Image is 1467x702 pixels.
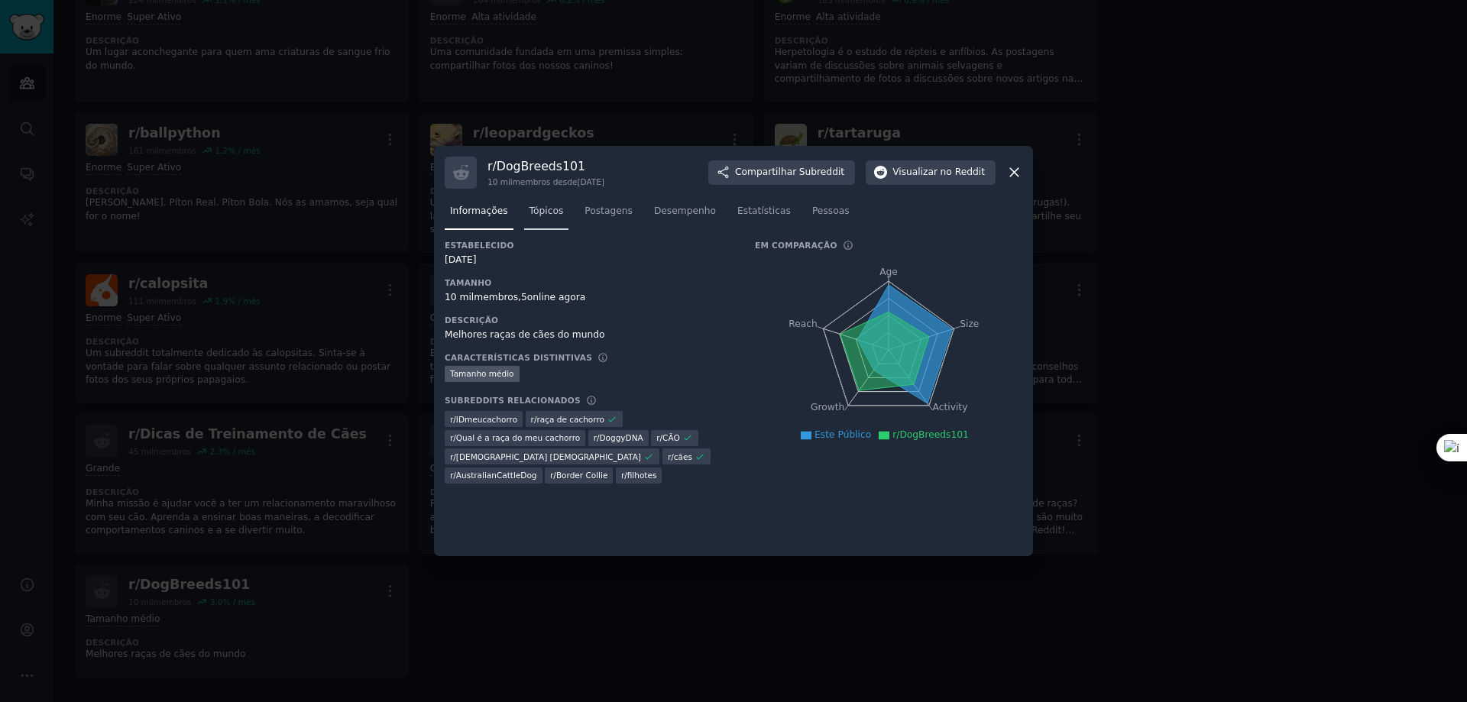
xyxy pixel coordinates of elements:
[879,267,898,277] tspan: Age
[941,167,985,177] font: no Reddit
[513,177,578,186] font: membros desde
[656,433,662,442] font: r/
[445,353,592,362] font: Características distintivas
[556,471,608,480] font: Border Collie
[450,452,456,461] font: r/
[737,205,791,216] font: Estatísticas
[445,278,491,287] font: Tamanho
[456,471,537,480] font: AustralianCattleDog
[445,396,581,405] font: Subreddits relacionados
[450,369,514,378] font: Tamanho médio
[807,199,855,231] a: Pessoas
[594,433,600,442] font: r/
[456,452,641,461] font: [DEMOGRAPHIC_DATA] [DEMOGRAPHIC_DATA]
[579,199,638,231] a: Postagens
[799,167,844,177] font: Subreddit
[708,160,855,185] button: CompartilharSubreddit
[866,160,996,185] button: Visualizarno Reddit
[550,471,556,480] font: r/
[531,415,537,424] font: r/
[654,205,716,216] font: Desempenho
[445,315,498,325] font: Descrição
[627,471,657,480] font: filhotes
[521,292,527,302] font: 5
[662,433,680,442] font: CÃO
[529,205,564,216] font: Tópicos
[536,415,604,424] font: raça de cachorro
[732,199,796,231] a: Estatísticas
[450,433,456,442] font: r/
[450,471,456,480] font: r/
[755,241,837,250] font: Em comparação
[445,254,476,265] font: [DATE]
[960,318,979,328] tspan: Size
[585,205,633,216] font: Postagens
[811,402,844,412] tspan: Growth
[933,402,968,412] tspan: Activity
[487,177,513,186] font: 10 mil
[456,433,580,442] font: Qual é a raça do meu cachorro
[649,199,721,231] a: Desempenho
[668,452,674,461] font: r/
[487,159,497,173] font: r/
[527,292,586,302] font: online agora
[892,429,969,440] font: r/DogBreeds101
[450,205,508,216] font: Informações
[445,292,474,302] font: 10 mil
[445,329,605,340] font: Melhores raças de cães do mundo
[892,167,938,177] font: Visualizar
[812,205,850,216] font: Pessoas
[445,241,514,250] font: Estabelecido
[674,452,692,461] font: cães
[524,199,569,231] a: Tópicos
[450,415,456,424] font: r/
[621,471,627,480] font: r/
[456,415,517,424] font: IDmeucachorro
[789,318,818,328] tspan: Reach
[735,167,796,177] font: Compartilhar
[497,159,585,173] font: DogBreeds101
[445,199,513,231] a: Informações
[474,292,521,302] font: membros,
[577,177,604,186] font: [DATE]
[600,433,643,442] font: DoggyDNA
[814,429,871,440] font: Este Público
